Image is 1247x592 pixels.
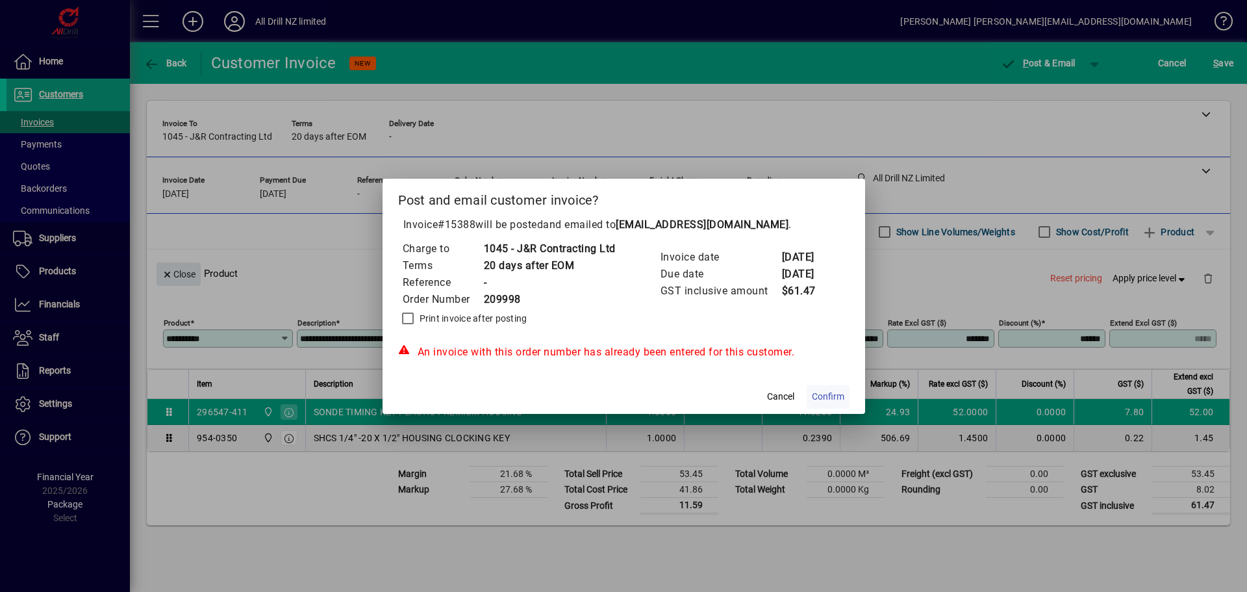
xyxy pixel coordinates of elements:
[660,283,781,300] td: GST inclusive amount
[767,390,794,404] span: Cancel
[616,218,788,231] b: [EMAIL_ADDRESS][DOMAIN_NAME]
[417,312,527,325] label: Print invoice after posting
[483,291,616,308] td: 209998
[660,249,781,266] td: Invoice date
[398,217,850,233] p: Invoice will be posted .
[402,291,483,308] td: Order Number
[660,266,781,283] td: Due date
[781,249,833,266] td: [DATE]
[781,266,833,283] td: [DATE]
[402,257,483,274] td: Terms
[781,283,833,300] td: $61.47
[402,240,483,257] td: Charge to
[483,257,616,274] td: 20 days after EOM
[812,390,844,404] span: Confirm
[398,344,850,360] div: An invoice with this order number has already been entered for this customer.
[438,218,475,231] span: #15388
[483,240,616,257] td: 1045 - J&R Contracting Ltd
[807,385,850,409] button: Confirm
[760,385,801,409] button: Cancel
[402,274,483,291] td: Reference
[543,218,788,231] span: and emailed to
[483,274,616,291] td: -
[383,179,865,216] h2: Post and email customer invoice?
